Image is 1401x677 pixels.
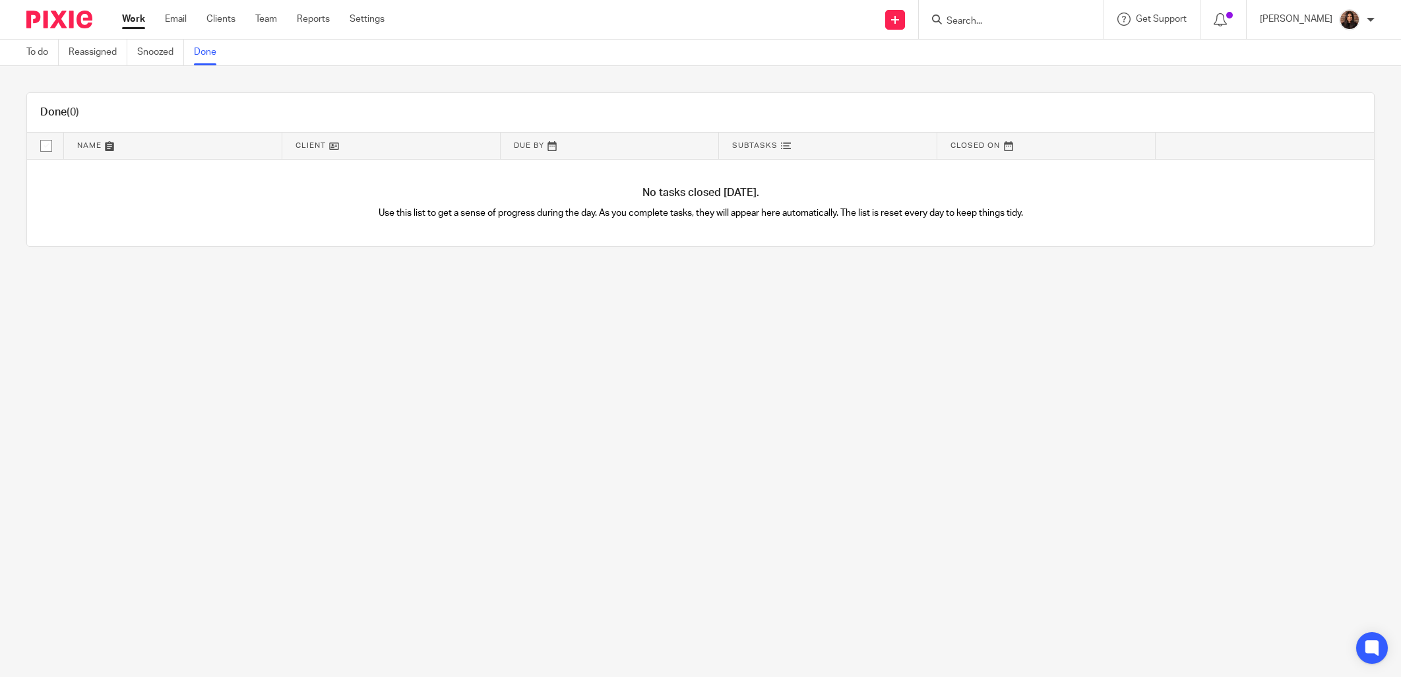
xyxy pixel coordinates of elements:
[945,16,1064,28] input: Search
[364,207,1038,220] p: Use this list to get a sense of progress during the day. As you complete tasks, they will appear ...
[255,13,277,26] a: Team
[26,11,92,28] img: Pixie
[26,40,59,65] a: To do
[1339,9,1360,30] img: Headshot.jpg
[732,142,778,149] span: Subtasks
[350,13,385,26] a: Settings
[137,40,184,65] a: Snoozed
[69,40,127,65] a: Reassigned
[1136,15,1187,24] span: Get Support
[27,186,1374,200] h4: No tasks closed [DATE].
[1260,13,1332,26] p: [PERSON_NAME]
[297,13,330,26] a: Reports
[122,13,145,26] a: Work
[206,13,235,26] a: Clients
[194,40,226,65] a: Done
[40,106,79,119] h1: Done
[165,13,187,26] a: Email
[67,107,79,117] span: (0)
